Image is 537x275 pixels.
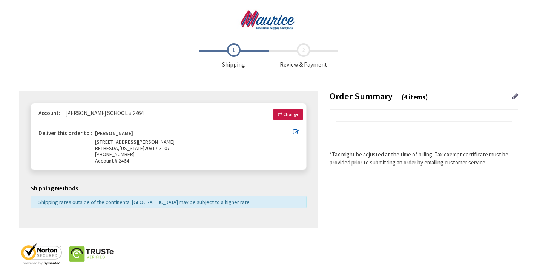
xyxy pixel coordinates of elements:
[38,129,92,137] strong: Deliver this order to :
[95,158,293,164] span: Account # 2464
[95,130,133,139] strong: [PERSON_NAME]
[330,90,393,102] span: Order Summary
[38,199,251,205] span: Shipping rates outside of the continental [GEOGRAPHIC_DATA] may be subject to a higher rate.
[38,109,60,117] strong: Account:
[273,109,303,120] a: Change
[19,243,64,265] img: norton-seal.png
[120,145,144,152] span: [US_STATE]
[95,138,175,145] span: [STREET_ADDRESS][PERSON_NAME]
[330,150,518,167] : *Tax might be adjusted at the time of billing. Tax exempt certificate must be provided prior to s...
[144,145,170,152] span: 20817-3107
[268,43,338,69] span: Review & Payment
[31,185,307,192] h5: Shipping Methods
[69,243,114,265] img: truste-seal.png
[283,111,298,117] span: Change
[61,109,143,117] span: [PERSON_NAME] SCHOOL # 2464
[232,9,305,30] img: Maurice Electrical Supply Company
[199,43,268,69] span: Shipping
[95,151,135,158] span: [PHONE_NUMBER]
[95,145,120,152] span: BETHESDA,
[402,93,428,101] span: (4 items)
